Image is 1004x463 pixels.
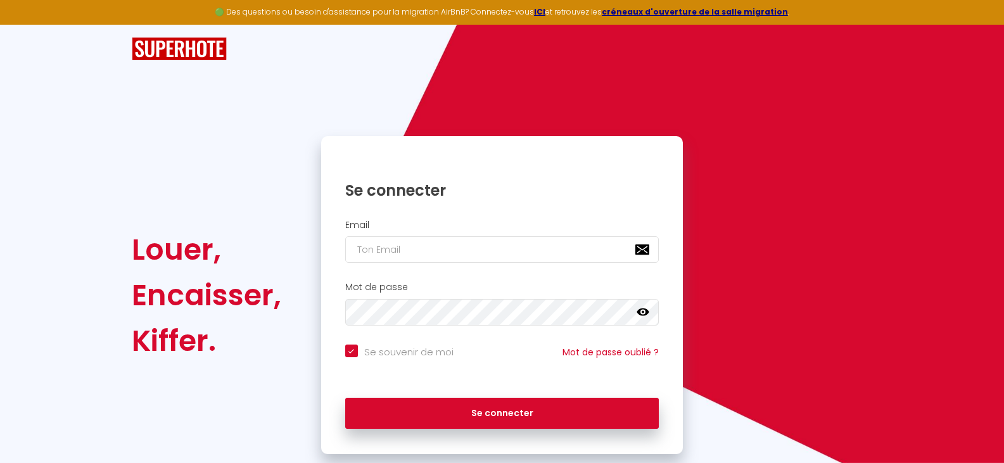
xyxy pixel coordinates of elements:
[345,220,659,231] h2: Email
[534,6,545,17] a: ICI
[132,272,281,318] div: Encaisser,
[132,318,281,364] div: Kiffer.
[345,398,659,429] button: Se connecter
[345,282,659,293] h2: Mot de passe
[345,181,659,200] h1: Se connecter
[132,227,281,272] div: Louer,
[562,346,659,358] a: Mot de passe oublié ?
[132,37,227,61] img: SuperHote logo
[602,6,788,17] a: créneaux d'ouverture de la salle migration
[345,236,659,263] input: Ton Email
